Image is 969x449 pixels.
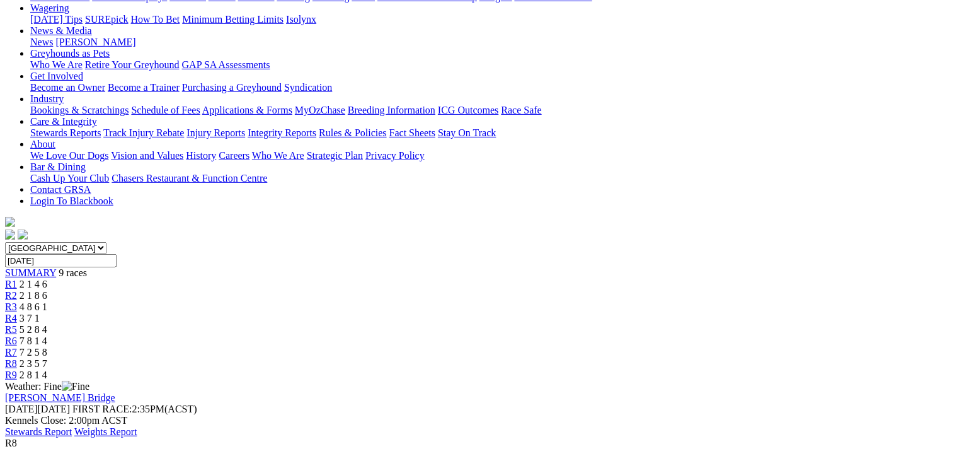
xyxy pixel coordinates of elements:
a: Vision and Values [111,150,183,161]
img: logo-grsa-white.png [5,217,15,227]
span: 9 races [59,267,87,278]
span: [DATE] [5,404,38,414]
div: Care & Integrity [30,127,955,139]
a: R2 [5,290,17,301]
a: Become an Owner [30,82,105,93]
span: R8 [5,438,17,448]
span: 2 1 4 6 [20,279,47,289]
a: Industry [30,93,64,104]
input: Select date [5,254,117,267]
a: Breeding Information [348,105,435,115]
div: Bar & Dining [30,173,955,184]
img: twitter.svg [18,230,28,240]
a: R1 [5,279,17,289]
a: Integrity Reports [248,127,316,138]
a: Who We Are [252,150,304,161]
a: Injury Reports [186,127,245,138]
a: Stay On Track [438,127,496,138]
a: Fact Sheets [389,127,435,138]
a: Who We Are [30,59,83,70]
a: ICG Outcomes [438,105,498,115]
span: 2 3 5 7 [20,358,47,369]
span: 2 8 1 4 [20,370,47,380]
a: News [30,37,53,47]
div: Get Involved [30,82,955,93]
a: R6 [5,335,17,346]
div: Kennels Close: 2:00pm ACST [5,415,955,426]
a: Privacy Policy [365,150,425,161]
a: SUREpick [85,14,128,25]
a: Isolynx [286,14,316,25]
a: News & Media [30,25,92,36]
a: Schedule of Fees [131,105,200,115]
a: Purchasing a Greyhound [182,82,282,93]
a: SUMMARY [5,267,56,278]
img: facebook.svg [5,230,15,240]
a: Strategic Plan [307,150,363,161]
img: Fine [62,381,89,392]
div: About [30,150,955,161]
a: R8 [5,358,17,369]
div: Wagering [30,14,955,25]
a: R5 [5,324,17,335]
a: Stewards Reports [30,127,101,138]
span: FIRST RACE: [72,404,132,414]
div: Industry [30,105,955,116]
a: Bar & Dining [30,161,86,172]
span: 7 8 1 4 [20,335,47,346]
a: Get Involved [30,71,83,81]
a: How To Bet [131,14,180,25]
a: [DATE] Tips [30,14,83,25]
div: News & Media [30,37,955,48]
a: Retire Your Greyhound [85,59,180,70]
a: We Love Our Dogs [30,150,108,161]
a: MyOzChase [295,105,345,115]
span: 3 7 1 [20,313,40,324]
a: Stewards Report [5,426,72,437]
a: Rules & Policies [319,127,387,138]
a: R7 [5,347,17,358]
a: Login To Blackbook [30,195,113,206]
a: Contact GRSA [30,184,91,195]
a: Become a Trainer [108,82,180,93]
a: [PERSON_NAME] Bridge [5,392,115,403]
a: Cash Up Your Club [30,173,109,184]
div: Greyhounds as Pets [30,59,955,71]
a: Greyhounds as Pets [30,48,110,59]
a: Wagering [30,3,69,13]
span: 5 2 8 4 [20,324,47,335]
span: [DATE] [5,404,70,414]
a: R9 [5,370,17,380]
a: [PERSON_NAME] [55,37,135,47]
a: R3 [5,301,17,312]
a: Syndication [284,82,332,93]
a: Chasers Restaurant & Function Centre [112,173,267,184]
a: Minimum Betting Limits [182,14,284,25]
span: 2:35PM(ACST) [72,404,197,414]
a: Race Safe [501,105,541,115]
span: 2 1 8 6 [20,290,47,301]
span: Weather: Fine [5,381,89,392]
span: 4 8 6 1 [20,301,47,312]
a: About [30,139,55,149]
a: Bookings & Scratchings [30,105,129,115]
span: 7 2 5 8 [20,347,47,358]
a: Applications & Forms [202,105,292,115]
a: Care & Integrity [30,116,97,127]
a: R4 [5,313,17,324]
a: Careers [219,150,249,161]
a: GAP SA Assessments [182,59,270,70]
a: Track Injury Rebate [103,127,184,138]
a: Weights Report [74,426,137,437]
a: History [186,150,216,161]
